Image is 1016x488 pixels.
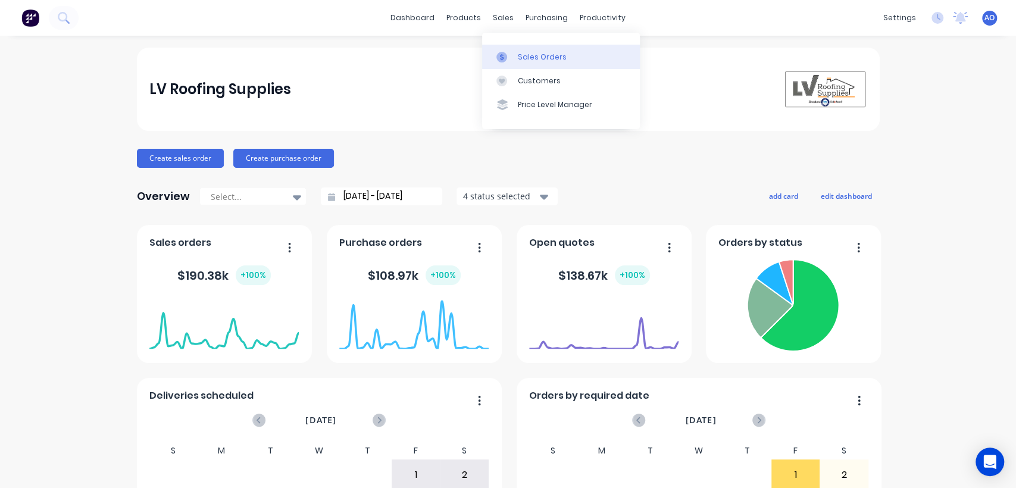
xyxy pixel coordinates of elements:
div: T [343,442,392,459]
span: AO [984,12,995,23]
div: Overview [137,184,190,208]
img: Factory [21,9,39,27]
div: F [392,442,440,459]
a: Sales Orders [482,45,640,68]
img: LV Roofing Supplies [783,70,867,108]
div: M [198,442,246,459]
div: W [295,442,343,459]
div: + 100 % [236,265,271,285]
span: Deliveries scheduled [149,389,254,403]
div: S [440,442,489,459]
div: productivity [574,9,632,27]
div: LV Roofing Supplies [149,77,291,101]
a: Customers [482,69,640,93]
div: settings [877,9,922,27]
div: $ 190.38k [177,265,271,285]
div: Open Intercom Messenger [976,448,1004,476]
div: products [440,9,487,27]
button: Create sales order [137,149,224,168]
div: F [771,442,820,459]
div: W [674,442,723,459]
div: Customers [518,76,561,86]
div: S [149,442,198,459]
button: 4 status selected [457,187,558,205]
div: + 100 % [426,265,461,285]
span: Open quotes [529,236,595,250]
div: 4 status selected [463,190,538,202]
button: add card [761,188,806,204]
div: S [529,442,577,459]
div: $ 108.97k [368,265,461,285]
button: edit dashboard [813,188,880,204]
div: purchasing [520,9,574,27]
div: T [626,442,674,459]
div: + 100 % [615,265,650,285]
span: [DATE] [305,414,336,427]
span: Sales orders [149,236,211,250]
div: Sales Orders [518,52,567,62]
a: Price Level Manager [482,93,640,117]
span: Purchase orders [339,236,422,250]
span: Orders by status [718,236,802,250]
a: dashboard [384,9,440,27]
div: sales [487,9,520,27]
div: $ 138.67k [558,265,650,285]
div: Price Level Manager [518,99,592,110]
div: T [723,442,771,459]
div: T [246,442,295,459]
div: S [820,442,868,459]
span: [DATE] [685,414,716,427]
button: Create purchase order [233,149,334,168]
div: M [577,442,626,459]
